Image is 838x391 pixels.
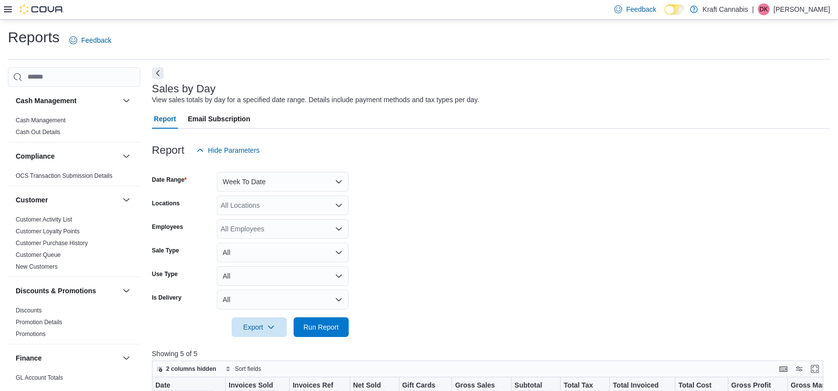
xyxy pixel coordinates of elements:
[152,247,179,254] label: Sale Type
[16,128,60,136] span: Cash Out Details
[16,228,80,235] a: Customer Loyalty Points
[152,83,216,95] h3: Sales by Day
[752,3,754,15] p: |
[152,199,180,207] label: Locations
[16,307,42,314] span: Discounts
[8,114,140,142] div: Cash Management
[152,95,479,105] div: View sales totals by day for a specified date range. Details include payment methods and tax type...
[16,353,119,363] button: Finance
[335,201,343,209] button: Open list of options
[152,223,183,231] label: Employees
[731,381,777,390] div: Gross Profit
[16,319,62,326] a: Promotion Details
[16,251,60,259] span: Customer Queue
[120,194,132,206] button: Customer
[217,243,349,262] button: All
[235,365,261,373] span: Sort fields
[564,381,599,390] div: Total Tax
[221,363,265,375] button: Sort fields
[81,35,111,45] span: Feedback
[758,3,770,15] div: Dustin Kraft
[16,117,65,124] a: Cash Management
[232,317,287,337] button: Export
[152,363,220,375] button: 2 columns hidden
[16,129,60,136] a: Cash Out Details
[20,4,64,14] img: Cova
[402,381,441,390] div: Gift Cards
[229,381,278,390] div: Invoices Sold
[16,172,113,180] span: OCS Transaction Submission Details
[778,363,789,375] button: Keyboard shortcuts
[120,150,132,162] button: Compliance
[154,109,176,129] span: Report
[613,381,664,390] div: Total Invoiced
[514,381,549,390] div: Subtotal
[294,317,349,337] button: Run Report
[16,172,113,179] a: OCS Transaction Submission Details
[16,216,72,223] span: Customer Activity List
[16,263,58,271] span: New Customers
[16,286,119,296] button: Discounts & Promotions
[626,4,656,14] span: Feedback
[152,349,830,359] p: Showing 5 of 5
[16,330,46,338] span: Promotions
[16,263,58,270] a: New Customers
[16,195,48,205] h3: Customer
[16,151,119,161] button: Compliance
[16,286,96,296] h3: Discounts & Promotions
[8,305,140,344] div: Discounts & Promotions
[16,216,72,223] a: Customer Activity List
[8,214,140,277] div: Customer
[238,317,281,337] span: Export
[455,381,500,390] div: Gross Sales
[217,266,349,286] button: All
[774,3,830,15] p: [PERSON_NAME]
[16,331,46,337] a: Promotions
[664,4,685,15] input: Dark Mode
[16,240,88,247] a: Customer Purchase History
[678,381,717,390] div: Total Cost
[16,251,60,258] a: Customer Queue
[217,172,349,192] button: Week To Date
[293,381,338,390] div: Invoices Ref
[809,363,821,375] button: Enter fullscreen
[188,109,250,129] span: Email Subscription
[152,144,184,156] h3: Report
[152,270,178,278] label: Use Type
[353,381,388,390] div: Net Sold
[16,374,63,381] a: GL Account Totals
[152,67,164,79] button: Next
[208,145,260,155] span: Hide Parameters
[120,95,132,107] button: Cash Management
[8,28,60,47] h1: Reports
[16,195,119,205] button: Customer
[65,30,115,50] a: Feedback
[793,363,805,375] button: Display options
[760,3,768,15] span: DK
[16,227,80,235] span: Customer Loyalty Points
[155,381,214,390] div: Date
[192,140,264,160] button: Hide Parameters
[16,96,119,106] button: Cash Management
[152,294,181,302] label: Is Delivery
[16,353,42,363] h3: Finance
[8,170,140,186] div: Compliance
[120,352,132,364] button: Finance
[16,239,88,247] span: Customer Purchase History
[16,374,63,382] span: GL Account Totals
[335,225,343,233] button: Open list of options
[16,151,55,161] h3: Compliance
[217,290,349,309] button: All
[303,322,339,332] span: Run Report
[16,307,42,314] a: Discounts
[703,3,748,15] p: Kraft Cannabis
[120,285,132,297] button: Discounts & Promotions
[166,365,216,373] span: 2 columns hidden
[152,176,187,184] label: Date Range
[16,96,77,106] h3: Cash Management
